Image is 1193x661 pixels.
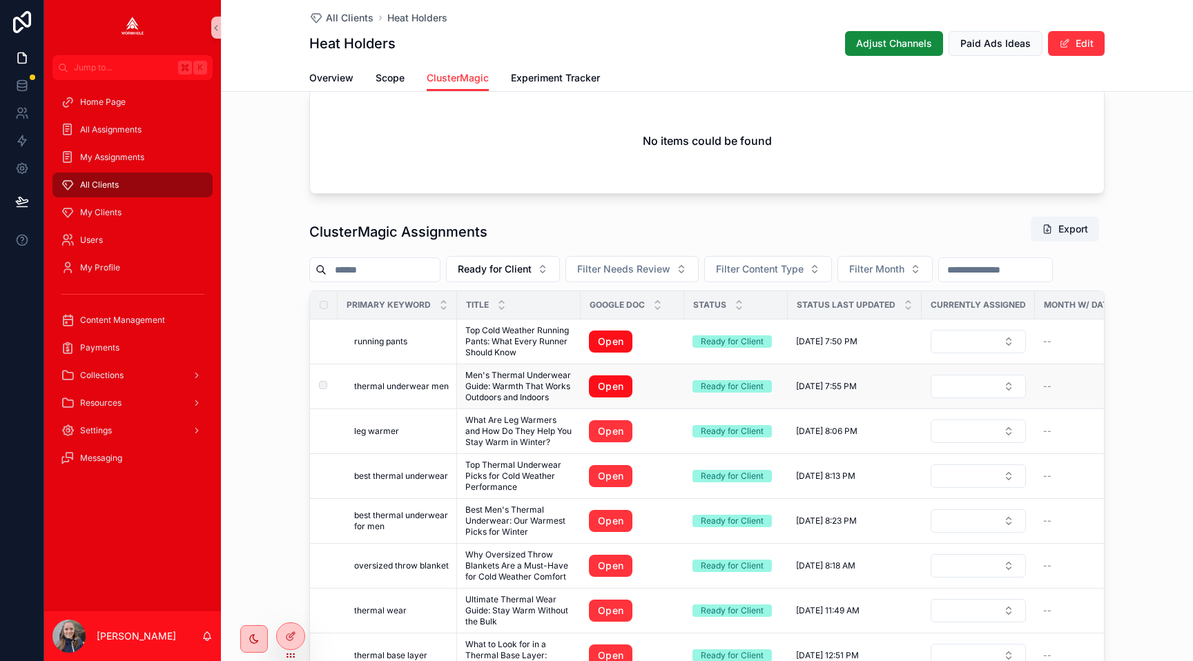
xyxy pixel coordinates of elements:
[692,604,779,617] a: Ready for Client
[1044,299,1118,310] span: Month w/ Dates
[577,262,670,276] span: Filter Needs Review
[589,330,676,353] a: Open
[427,66,489,92] a: ClusterMagic
[796,650,913,661] a: [DATE] 12:51 PM
[80,179,119,190] span: All Clients
[692,380,779,393] a: Ready for Client
[354,336,449,347] a: running pants
[465,594,572,627] a: Ultimate Thermal Wear Guide: Stay Warm Without the Bulk
[80,207,122,218] span: My Clients
[1043,650,1051,661] span: --
[590,299,645,310] span: Google Doc
[465,460,572,493] a: Top Thermal Underwear Picks for Cold Weather Performance
[930,509,1027,533] a: Select Button
[309,66,353,93] a: Overview
[589,375,632,397] a: Open
[796,605,860,616] span: [DATE] 11:49 AM
[465,504,572,537] a: Best Men's Thermal Underwear: Our Warmest Picks for Winter
[80,370,124,381] span: Collections
[796,560,855,571] span: [DATE] 8:18 AM
[1043,560,1051,571] span: --
[80,453,122,464] span: Messaging
[97,629,176,643] p: [PERSON_NAME]
[931,599,1026,622] button: Select Button
[80,235,103,246] span: Users
[52,55,213,80] button: Jump to...K
[52,90,213,115] a: Home Page
[960,37,1031,50] span: Paid Ads Ideas
[796,426,857,437] span: [DATE] 8:06 PM
[931,299,1026,310] span: Currently Assigned
[1043,515,1136,526] a: --
[511,66,600,93] a: Experiment Tracker
[465,370,572,403] a: Men's Thermal Underwear Guide: Warmth That Works Outdoors and Indoors
[52,200,213,225] a: My Clients
[1043,336,1051,347] span: --
[796,515,913,526] a: [DATE] 8:23 PM
[589,510,676,532] a: Open
[465,325,572,358] span: Top Cold Weather Running Pants: What Every Runner Should Know
[931,554,1026,578] button: Select Button
[354,471,448,482] span: best thermal underwear
[354,510,449,532] a: best thermal underwear for men
[309,34,396,53] h1: Heat Holders
[80,397,122,408] span: Resources
[930,419,1027,444] a: Select Button
[52,255,213,280] a: My Profile
[446,256,560,282] button: Select Button
[796,336,857,347] span: [DATE] 7:50 PM
[796,381,857,392] span: [DATE] 7:55 PM
[309,222,487,241] h1: ClusterMagic Assignments
[354,605,449,616] a: thermal wear
[1043,381,1136,392] a: --
[589,330,632,353] a: Open
[376,66,405,93] a: Scope
[931,330,1026,353] button: Select Button
[930,553,1027,578] a: Select Button
[44,80,221,489] div: scrollable content
[52,446,213,471] a: Messaging
[931,420,1026,443] button: Select Button
[354,650,449,661] a: thermal base layer
[309,11,374,25] a: All Clients
[354,560,449,571] span: oversized throw blanket
[1043,515,1051,526] span: --
[309,71,353,85] span: Overview
[701,380,764,393] div: Ready for Client
[643,132,772,149] h2: No items could be found
[1043,560,1136,571] a: --
[796,471,855,482] span: [DATE] 8:13 PM
[796,650,859,661] span: [DATE] 12:51 PM
[511,71,600,85] span: Experiment Tracker
[589,510,632,532] a: Open
[52,145,213,170] a: My Assignments
[949,31,1042,56] button: Paid Ads Ideas
[122,17,144,39] img: App logo
[693,299,726,310] span: Status
[354,471,449,482] a: best thermal underwear
[589,375,676,397] a: Open
[589,465,632,487] a: Open
[796,560,913,571] a: [DATE] 8:18 AM
[458,262,532,276] span: Ready for Client
[796,605,913,616] a: [DATE] 11:49 AM
[796,515,857,526] span: [DATE] 8:23 PM
[796,336,913,347] a: [DATE] 7:50 PM
[589,420,676,442] a: Open
[1043,605,1136,616] a: --
[589,555,676,577] a: Open
[195,62,206,73] span: K
[589,555,632,577] a: Open
[52,335,213,360] a: Payments
[589,420,632,442] a: Open
[797,299,895,310] span: Status Last Updated
[692,515,779,527] a: Ready for Client
[354,605,407,616] span: thermal wear
[52,363,213,388] a: Collections
[692,470,779,482] a: Ready for Client
[354,426,399,437] span: leg warmer
[1043,381,1051,392] span: --
[354,426,449,437] a: leg warmer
